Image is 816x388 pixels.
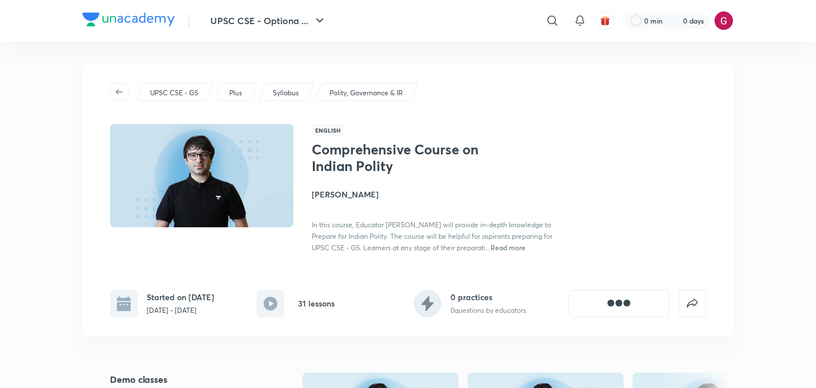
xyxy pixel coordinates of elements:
[312,124,344,137] span: English
[491,243,525,252] span: Read more
[227,88,244,98] a: Plus
[328,88,405,98] a: Polity, Governance & IR
[83,13,175,26] img: Company Logo
[669,15,681,26] img: streak
[450,291,526,303] h6: 0 practices
[110,373,266,386] h5: Demo classes
[148,88,201,98] a: UPSC CSE - GS
[312,220,552,252] span: In this course, Educator [PERSON_NAME] will provide in-depth knowledge to Prepare for Indian Poli...
[273,88,299,98] p: Syllabus
[678,290,706,317] button: false
[568,290,669,317] button: [object Object]
[108,123,295,228] img: Thumbnail
[312,141,499,174] h1: Comprehensive Course on Indian Polity
[147,291,214,303] h6: Started on [DATE]
[714,11,733,30] img: Gargi Goswami
[203,9,334,32] button: UPSC CSE - Optiona ...
[271,88,301,98] a: Syllabus
[450,305,526,316] p: 0 questions by educators
[150,88,198,98] p: UPSC CSE - GS
[600,15,610,26] img: avatar
[298,297,335,309] h6: 31 lessons
[83,13,175,29] a: Company Logo
[147,305,214,316] p: [DATE] - [DATE]
[329,88,403,98] p: Polity, Governance & IR
[596,11,614,30] button: avatar
[312,188,568,200] h4: [PERSON_NAME]
[229,88,242,98] p: Plus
